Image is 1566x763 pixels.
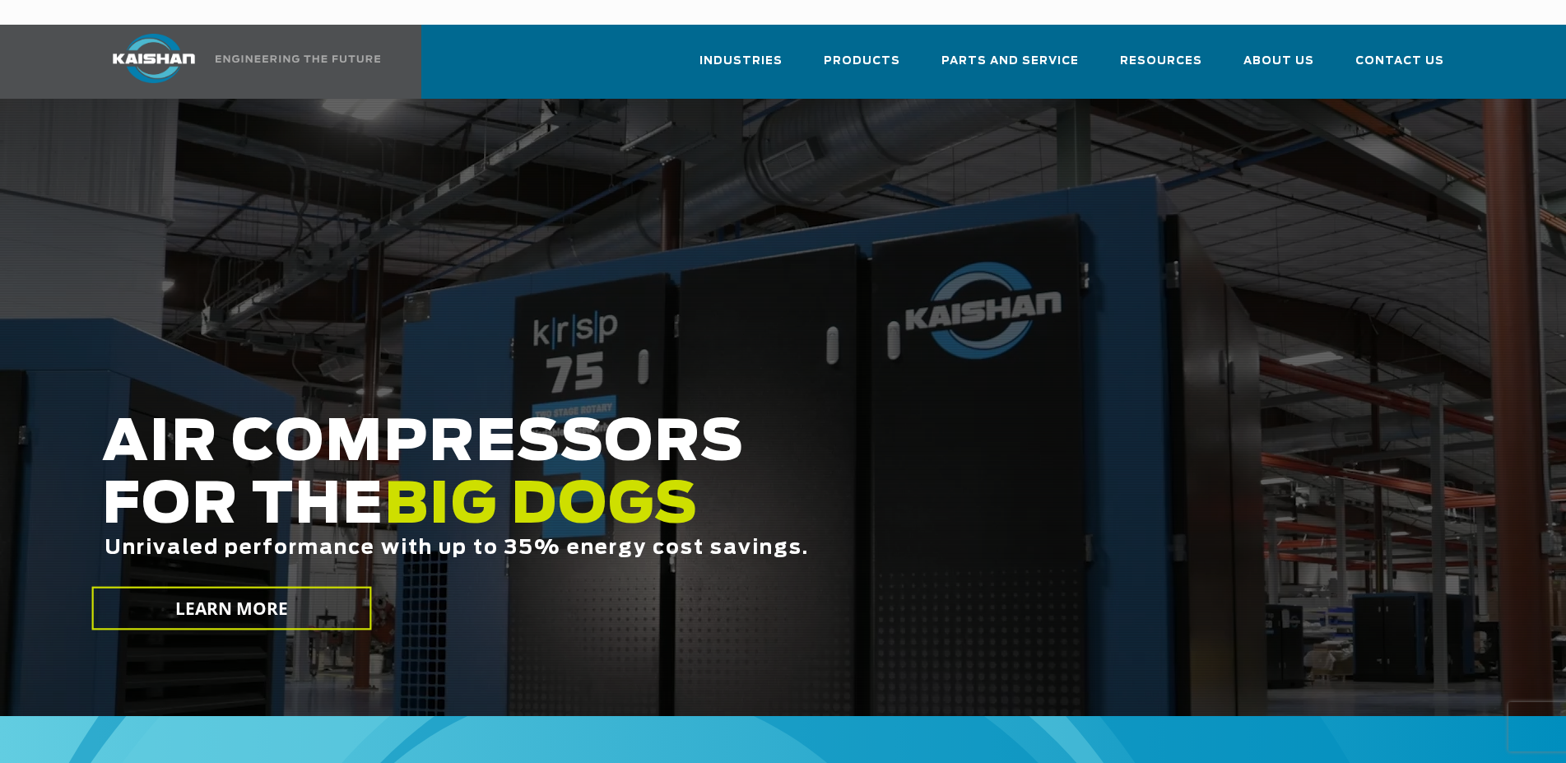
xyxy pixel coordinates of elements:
[941,52,1079,71] span: Parts and Service
[91,587,371,630] a: LEARN MORE
[216,55,380,63] img: Engineering the future
[384,478,699,534] span: BIG DOGS
[1355,52,1444,71] span: Contact Us
[92,25,383,99] a: Kaishan USA
[699,52,783,71] span: Industries
[92,34,216,83] img: kaishan logo
[1243,52,1314,71] span: About Us
[174,597,288,621] span: LEARN MORE
[1120,52,1202,71] span: Resources
[824,40,900,95] a: Products
[941,40,1079,95] a: Parts and Service
[105,538,809,558] span: Unrivaled performance with up to 35% energy cost savings.
[699,40,783,95] a: Industries
[824,52,900,71] span: Products
[1120,40,1202,95] a: Resources
[102,412,1234,611] h2: AIR COMPRESSORS FOR THE
[1243,40,1314,95] a: About Us
[1355,40,1444,95] a: Contact Us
